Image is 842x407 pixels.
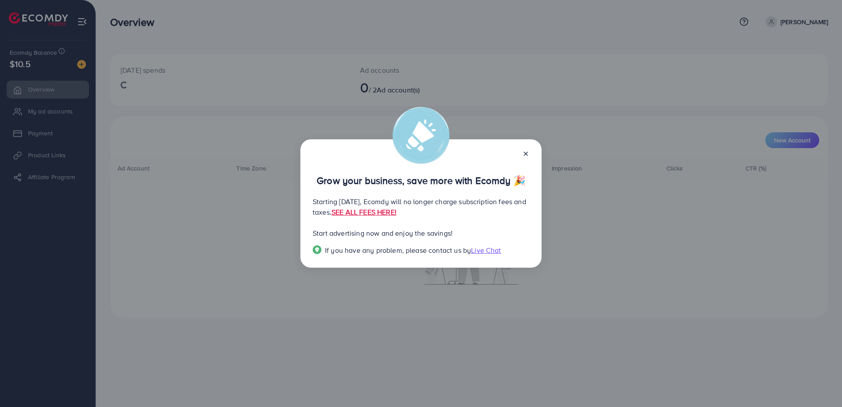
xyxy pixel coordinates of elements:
img: alert [392,107,450,164]
p: Grow your business, save more with Ecomdy 🎉 [313,175,529,186]
img: Popup guide [313,245,321,254]
a: SEE ALL FEES HERE! [332,207,396,217]
span: Live Chat [471,245,501,255]
p: Starting [DATE], Ecomdy will no longer charge subscription fees and taxes. [313,196,529,217]
p: Start advertising now and enjoy the savings! [313,228,529,238]
span: If you have any problem, please contact us by [325,245,471,255]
